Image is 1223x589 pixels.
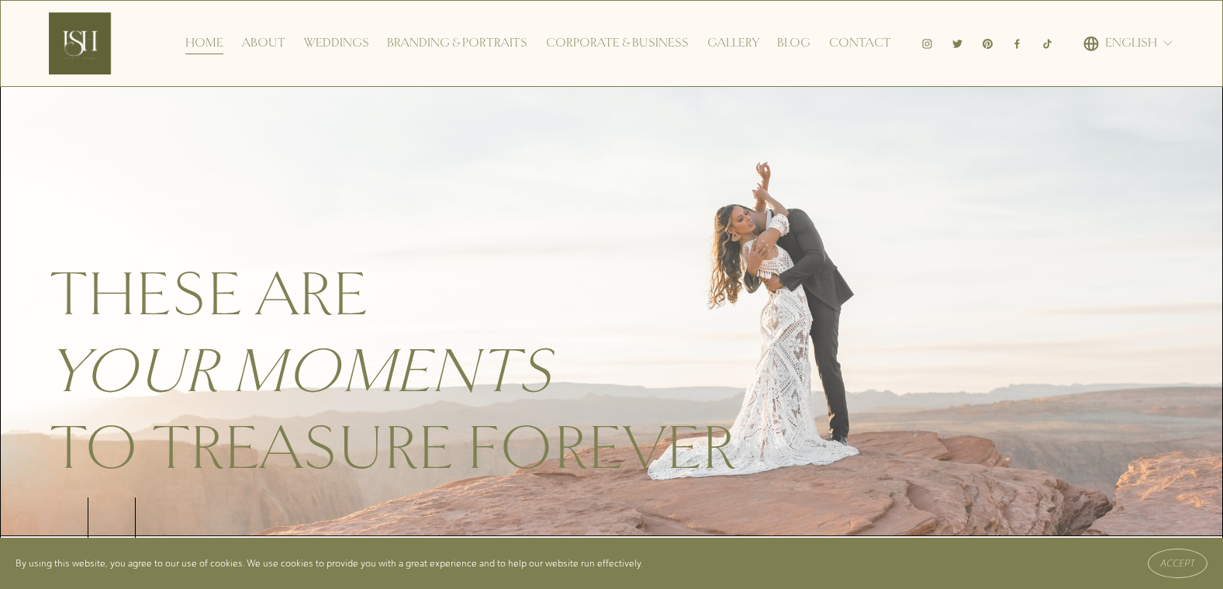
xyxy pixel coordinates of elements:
img: Ish Picturesque [49,12,111,74]
div: language picker [1083,31,1174,56]
em: your moments [50,334,552,409]
a: Weddings [304,31,369,56]
span: These are to treasure forever [50,257,736,486]
a: About [242,31,285,56]
a: Twitter [952,37,963,49]
a: Facebook [1011,37,1023,49]
a: Corporate & Business [546,31,689,56]
a: Contact [829,31,891,56]
a: Pinterest [982,37,993,49]
a: Instagram [921,37,933,49]
a: Blog [777,31,810,56]
a: TikTok [1042,37,1053,49]
span: English [1105,32,1157,54]
span: Accept [1160,558,1195,569]
button: Accept [1148,549,1207,578]
a: Branding & Portraits [387,31,527,56]
a: Home [185,31,223,56]
a: Gallery [707,31,759,56]
p: By using this website, you agree to our use of cookies. We use cookies to provide you with a grea... [16,555,644,572]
